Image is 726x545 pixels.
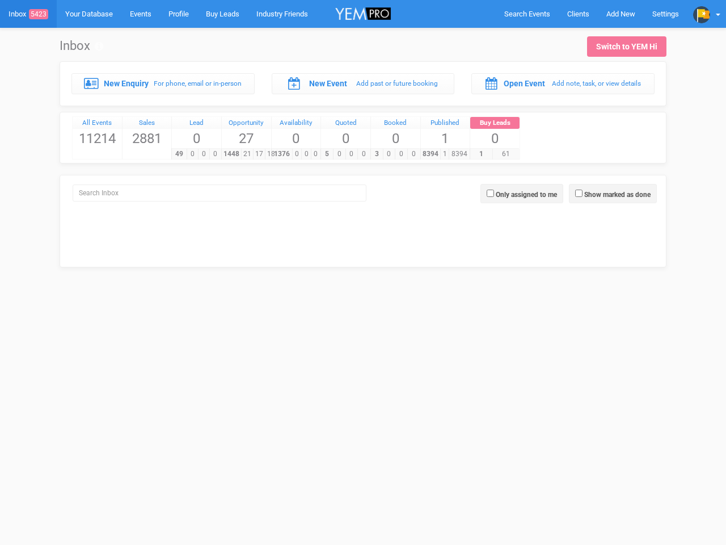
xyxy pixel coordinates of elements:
[321,129,370,148] span: 0
[187,149,199,160] span: 0
[395,149,408,160] span: 0
[504,78,545,89] label: Open Event
[221,149,242,160] span: 1448
[104,78,149,89] label: New Enquiry
[440,149,449,160] span: 1
[241,149,254,160] span: 21
[421,117,470,129] a: Published
[470,129,520,148] span: 0
[172,117,221,129] a: Lead
[272,117,321,129] a: Availability
[421,129,470,148] span: 1
[357,149,370,160] span: 0
[407,149,420,160] span: 0
[420,149,441,160] span: 8394
[272,73,455,94] a: New Event Add past or future booking
[222,129,271,148] span: 27
[333,149,346,160] span: 0
[567,10,589,18] span: Clients
[71,73,255,94] a: New Enquiry For phone, email or in-person
[470,117,520,129] a: Buy Leads
[356,79,438,87] small: Add past or future booking
[587,36,666,57] a: Switch to YEM Hi
[471,73,655,94] a: Open Event Add note, task, or view details
[172,129,221,148] span: 0
[693,6,710,23] img: profile.png
[492,149,520,160] span: 61
[292,149,302,160] span: 0
[123,117,172,129] a: Sales
[222,117,271,129] a: Opportunity
[60,39,103,53] h1: Inbox
[371,117,420,129] a: Booked
[73,129,122,148] span: 11214
[253,149,265,160] span: 17
[606,10,635,18] span: Add New
[271,149,293,160] span: 1376
[123,129,172,148] span: 2881
[73,185,366,202] input: Search Inbox
[370,149,383,160] span: 3
[154,79,242,87] small: For phone, email or in-person
[171,149,187,160] span: 49
[311,149,320,160] span: 0
[320,149,334,160] span: 5
[272,129,321,148] span: 0
[301,149,311,160] span: 0
[309,78,347,89] label: New Event
[29,9,48,19] span: 5423
[596,41,657,52] div: Switch to YEM Hi
[449,149,470,160] span: 8394
[209,149,221,160] span: 0
[265,149,277,160] span: 18
[383,149,396,160] span: 0
[321,117,370,129] a: Quoted
[496,190,557,200] label: Only assigned to me
[504,10,550,18] span: Search Events
[73,117,122,129] a: All Events
[470,149,493,160] span: 1
[552,79,641,87] small: Add note, task, or view details
[198,149,210,160] span: 0
[371,129,420,148] span: 0
[345,149,358,160] span: 0
[584,190,651,200] label: Show marked as done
